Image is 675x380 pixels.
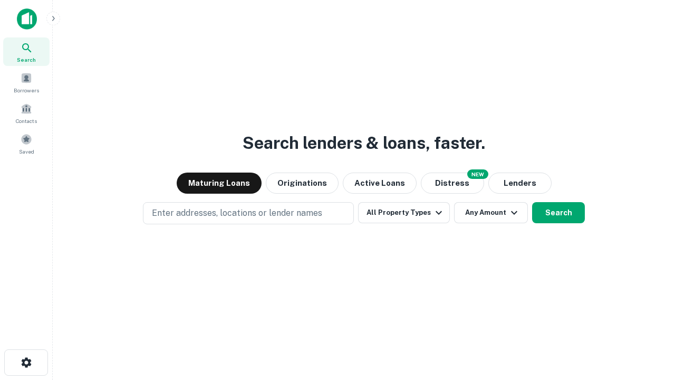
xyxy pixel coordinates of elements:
[19,147,34,156] span: Saved
[17,55,36,64] span: Search
[3,129,50,158] a: Saved
[488,173,552,194] button: Lenders
[532,202,585,223] button: Search
[467,169,488,179] div: NEW
[243,130,485,156] h3: Search lenders & loans, faster.
[17,8,37,30] img: capitalize-icon.png
[14,86,39,94] span: Borrowers
[622,296,675,346] iframe: Chat Widget
[16,117,37,125] span: Contacts
[421,173,484,194] button: Search distressed loans with lien and other non-mortgage details.
[454,202,528,223] button: Any Amount
[358,202,450,223] button: All Property Types
[3,99,50,127] a: Contacts
[3,68,50,97] a: Borrowers
[143,202,354,224] button: Enter addresses, locations or lender names
[343,173,417,194] button: Active Loans
[152,207,322,220] p: Enter addresses, locations or lender names
[177,173,262,194] button: Maturing Loans
[266,173,339,194] button: Originations
[3,37,50,66] a: Search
